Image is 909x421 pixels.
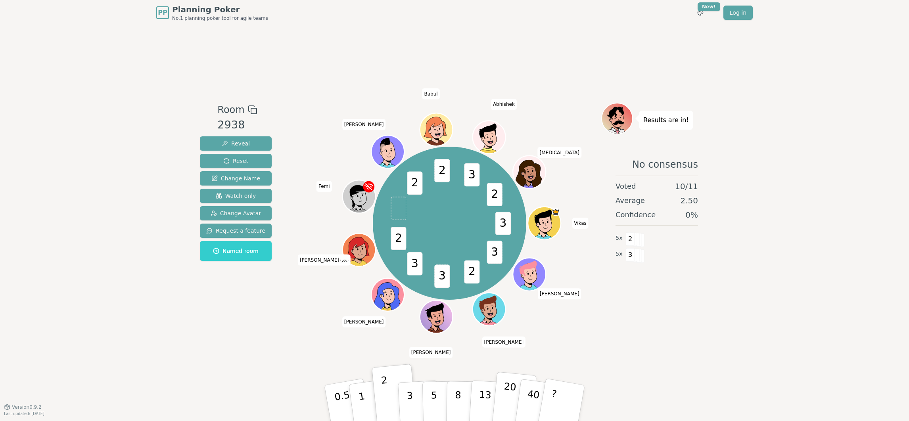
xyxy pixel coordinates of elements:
[156,4,268,21] a: PPPlanning PokerNo.1 planning poker tool for agile teams
[698,2,720,11] div: New!
[211,209,261,217] span: Change Avatar
[200,189,272,203] button: Watch only
[217,117,257,133] div: 2938
[643,115,689,126] p: Results are in!
[342,119,386,130] span: Click to change your name
[482,337,526,348] span: Click to change your name
[407,171,422,195] span: 2
[685,209,698,220] span: 0 %
[391,227,406,250] span: 2
[464,260,479,283] span: 2
[223,157,248,165] span: Reset
[538,147,581,158] span: Click to change your name
[200,154,272,168] button: Reset
[217,103,244,117] span: Room
[487,240,502,264] span: 3
[200,241,272,261] button: Named room
[626,248,635,262] span: 3
[158,8,167,17] span: PP
[626,232,635,246] span: 2
[616,195,645,206] span: Average
[298,255,351,266] span: Click to change your name
[200,171,272,186] button: Change Name
[572,218,589,229] span: Click to change your name
[316,181,332,192] span: Click to change your name
[675,181,698,192] span: 10 / 11
[172,4,268,15] span: Planning Poker
[216,192,256,200] span: Watch only
[4,404,42,410] button: Version0.9.2
[616,209,656,220] span: Confidence
[616,234,623,243] span: 5 x
[495,212,511,235] span: 3
[200,136,272,151] button: Reveal
[434,159,450,182] span: 2
[680,195,698,206] span: 2.50
[211,174,260,182] span: Change Name
[222,140,250,147] span: Reveal
[339,259,349,262] span: (you)
[487,183,502,206] span: 2
[4,411,44,416] span: Last updated: [DATE]
[723,6,753,20] a: Log in
[693,6,708,20] button: New!
[12,404,42,410] span: Version 0.9.2
[200,224,272,238] button: Request a feature
[491,99,517,110] span: Click to change your name
[632,158,698,171] span: No consensus
[551,208,560,216] span: Vikas is the host
[381,375,391,418] p: 2
[206,227,265,235] span: Request a feature
[407,252,422,275] span: 3
[616,181,636,192] span: Voted
[616,250,623,258] span: 5 x
[213,247,259,255] span: Named room
[342,316,386,327] span: Click to change your name
[422,88,440,100] span: Click to change your name
[200,206,272,220] button: Change Avatar
[464,163,479,186] span: 3
[434,264,450,288] span: 3
[343,234,374,265] button: Click to change your avatar
[409,347,453,358] span: Click to change your name
[172,15,268,21] span: No.1 planning poker tool for agile teams
[538,288,581,299] span: Click to change your name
